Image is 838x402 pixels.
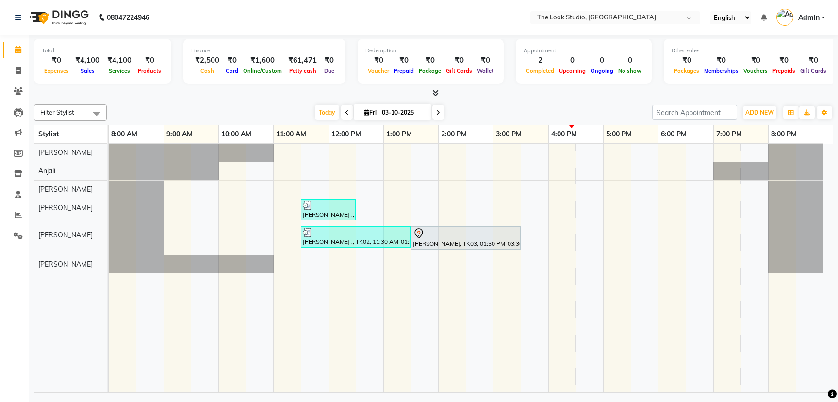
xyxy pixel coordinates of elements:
span: Petty cash [287,67,319,74]
span: [PERSON_NAME] [38,148,93,157]
span: [PERSON_NAME] [38,260,93,268]
a: 7:00 PM [714,127,744,141]
a: 10:00 AM [219,127,254,141]
input: 2025-10-03 [379,105,427,120]
div: ₹0 [672,55,702,66]
span: Vouchers [741,67,770,74]
button: ADD NEW [743,106,776,119]
span: [PERSON_NAME] [38,185,93,194]
span: Sales [78,67,97,74]
a: 4:00 PM [549,127,579,141]
div: Appointment [524,47,644,55]
input: Search Appointment [652,105,737,120]
a: 2:00 PM [439,127,469,141]
div: ₹0 [416,55,444,66]
div: 0 [557,55,588,66]
span: Online/Custom [241,67,284,74]
img: logo [25,4,91,31]
div: [PERSON_NAME] ., TK01, 11:30 AM-12:30 PM, DETAN - Face & Neck [302,201,355,219]
span: Stylist [38,130,59,138]
div: ₹0 [770,55,798,66]
a: 8:00 AM [109,127,140,141]
div: 0 [616,55,644,66]
span: Filter Stylist [40,108,74,116]
span: Prepaid [392,67,416,74]
div: ₹4,100 [71,55,103,66]
span: Cash [198,67,216,74]
img: Admin [776,9,793,26]
a: 1:00 PM [384,127,414,141]
div: ₹0 [741,55,770,66]
span: Admin [798,13,820,23]
div: ₹61,471 [284,55,321,66]
div: ₹0 [702,55,741,66]
span: Gift Cards [444,67,475,74]
span: ADD NEW [745,109,774,116]
span: Voucher [365,67,392,74]
span: Upcoming [557,67,588,74]
span: Products [135,67,164,74]
span: Today [315,105,339,120]
span: Due [322,67,337,74]
a: 11:00 AM [274,127,309,141]
div: ₹0 [135,55,164,66]
span: Expenses [42,67,71,74]
div: ₹0 [798,55,829,66]
div: Total [42,47,164,55]
div: Finance [191,47,338,55]
div: Redemption [365,47,496,55]
div: ₹0 [392,55,416,66]
div: ₹0 [42,55,71,66]
a: 9:00 AM [164,127,195,141]
a: 12:00 PM [329,127,363,141]
span: Prepaids [770,67,798,74]
div: [PERSON_NAME] ,, TK02, 11:30 AM-01:30 PM, Full Highlights - Up to Mid-Back@ [302,228,410,246]
div: 2 [524,55,557,66]
a: 6:00 PM [658,127,689,141]
div: Other sales [672,47,829,55]
div: ₹0 [223,55,241,66]
span: Anjali [38,167,55,175]
b: 08047224946 [107,4,149,31]
div: ₹0 [475,55,496,66]
span: No show [616,67,644,74]
span: [PERSON_NAME] [38,231,93,239]
span: Completed [524,67,557,74]
a: 3:00 PM [493,127,524,141]
div: ₹0 [321,55,338,66]
span: Ongoing [588,67,616,74]
span: Card [223,67,241,74]
div: ₹0 [365,55,392,66]
span: Memberships [702,67,741,74]
span: [PERSON_NAME] [38,203,93,212]
a: 5:00 PM [604,127,634,141]
span: Package [416,67,444,74]
span: Services [106,67,132,74]
div: ₹4,100 [103,55,135,66]
span: Wallet [475,67,496,74]
div: 0 [588,55,616,66]
span: Fri [361,109,379,116]
span: Gift Cards [798,67,829,74]
a: 8:00 PM [769,127,799,141]
div: ₹0 [444,55,475,66]
div: ₹2,500 [191,55,223,66]
div: ₹1,600 [241,55,284,66]
div: [PERSON_NAME], TK03, 01:30 PM-03:30 PM, Boto Plex - Waist & Below@ [412,228,520,248]
span: Packages [672,67,702,74]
